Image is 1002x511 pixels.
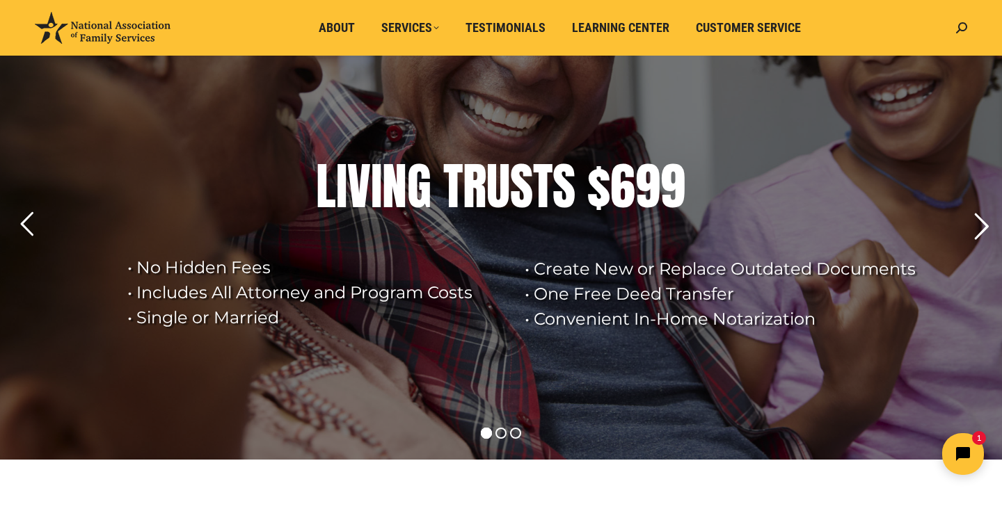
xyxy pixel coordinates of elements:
span: Customer Service [696,20,801,35]
a: Learning Center [562,15,679,41]
span: Testimonials [466,20,546,35]
a: Testimonials [456,15,555,41]
a: Customer Service [686,15,811,41]
div: T [533,159,552,214]
div: U [486,159,510,214]
div: L [316,159,336,214]
div: 6 [610,159,635,214]
div: $ [587,159,610,214]
img: National Association of Family Services [35,12,170,44]
span: Learning Center [572,20,669,35]
div: V [347,159,371,214]
div: 9 [635,159,660,214]
div: T [443,159,463,214]
div: G [407,159,431,214]
div: S [510,159,533,214]
div: 9 [660,159,685,214]
div: I [371,159,382,214]
span: About [319,20,355,35]
a: About [309,15,365,41]
span: Services [381,20,439,35]
div: S [552,159,575,214]
div: R [463,159,486,214]
div: N [382,159,407,214]
rs-layer: • No Hidden Fees • Includes All Attorney and Program Costs • Single or Married [127,255,507,330]
div: I [336,159,347,214]
rs-layer: • Create New or Replace Outdated Documents • One Free Deed Transfer • Convenient In-Home Notariza... [525,257,928,332]
iframe: Tidio Chat [756,421,996,487]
